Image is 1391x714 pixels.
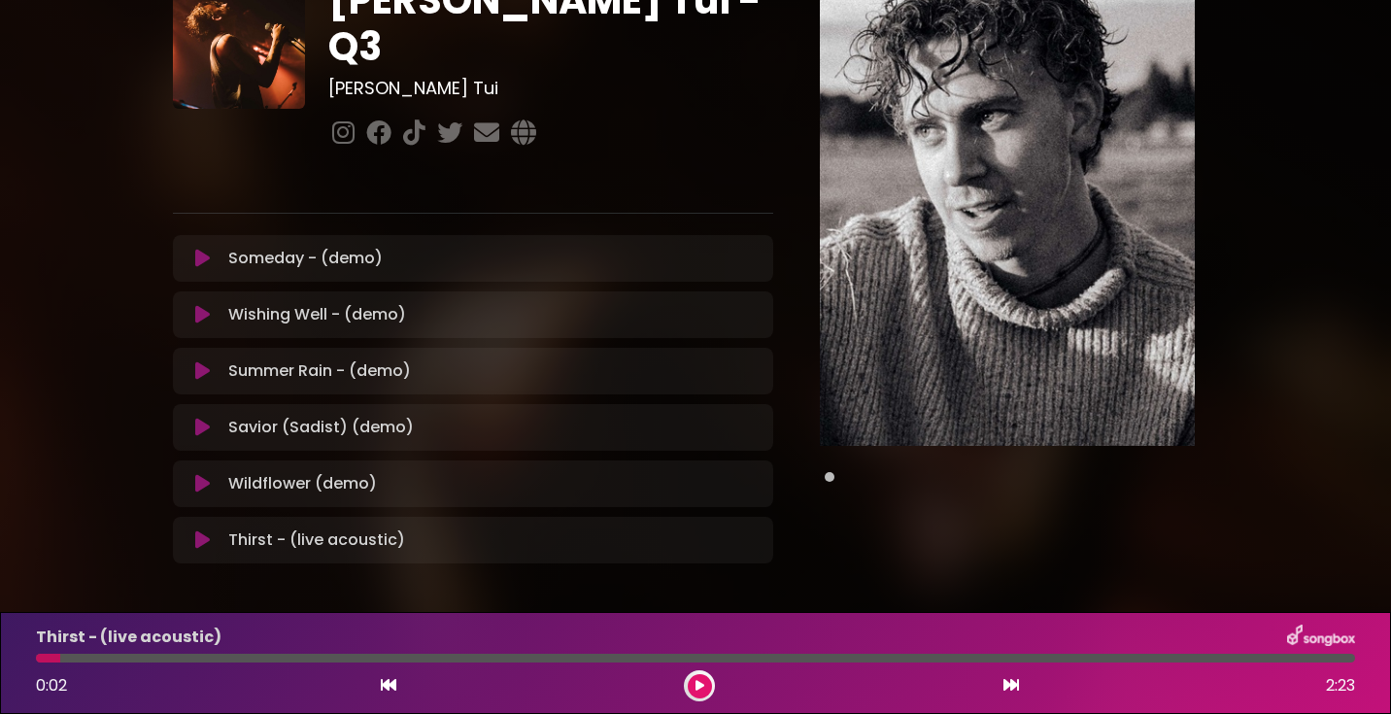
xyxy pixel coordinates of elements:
[228,359,411,383] p: Summer Rain - (demo)
[1287,625,1355,650] img: songbox-logo-white.png
[228,247,383,270] p: Someday - (demo)
[36,626,221,649] p: Thirst - (live acoustic)
[228,416,414,439] p: Savior (Sadist) (demo)
[228,528,405,552] p: Thirst - (live acoustic)
[328,78,772,99] h3: [PERSON_NAME] Tui
[228,472,377,495] p: Wildflower (demo)
[228,303,406,326] p: Wishing Well - (demo)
